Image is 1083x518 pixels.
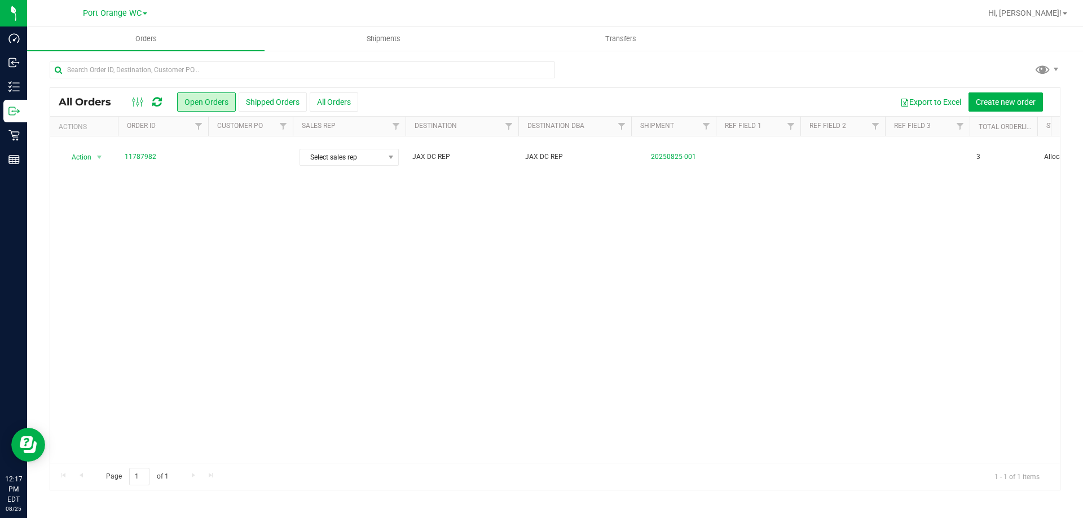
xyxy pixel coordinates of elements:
[525,152,624,162] span: JAX DC REP
[127,122,156,130] a: Order ID
[274,117,293,136] a: Filter
[697,117,716,136] a: Filter
[125,152,156,162] a: 11787982
[8,154,20,165] inline-svg: Reports
[866,117,885,136] a: Filter
[590,34,651,44] span: Transfers
[11,428,45,462] iframe: Resource center
[976,152,980,162] span: 3
[651,153,696,161] a: 20250825-001
[217,122,263,130] a: Customer PO
[8,33,20,44] inline-svg: Dashboard
[302,122,336,130] a: Sales Rep
[8,57,20,68] inline-svg: Inbound
[83,8,142,18] span: Port Orange WC
[415,122,457,130] a: Destination
[5,504,22,513] p: 08/25
[300,149,384,165] span: Select sales rep
[351,34,416,44] span: Shipments
[968,92,1043,112] button: Create new order
[120,34,172,44] span: Orders
[527,122,584,130] a: Destination DBA
[177,92,236,112] button: Open Orders
[893,92,968,112] button: Export to Excel
[27,27,265,51] a: Orders
[8,81,20,92] inline-svg: Inventory
[725,122,761,130] a: Ref Field 1
[59,96,122,108] span: All Orders
[979,123,1040,131] a: Total Orderlines
[640,122,674,130] a: Shipment
[5,474,22,504] p: 12:17 PM EDT
[93,149,107,165] span: select
[500,117,518,136] a: Filter
[894,122,931,130] a: Ref Field 3
[265,27,502,51] a: Shipments
[310,92,358,112] button: All Orders
[8,105,20,117] inline-svg: Outbound
[129,468,149,485] input: 1
[502,27,739,51] a: Transfers
[190,117,208,136] a: Filter
[613,117,631,136] a: Filter
[1046,122,1071,130] a: Status
[951,117,970,136] a: Filter
[412,152,512,162] span: JAX DC REP
[239,92,307,112] button: Shipped Orders
[976,98,1036,107] span: Create new order
[8,130,20,141] inline-svg: Retail
[50,61,555,78] input: Search Order ID, Destination, Customer PO...
[387,117,406,136] a: Filter
[61,149,92,165] span: Action
[59,123,113,131] div: Actions
[96,468,178,485] span: Page of 1
[985,468,1049,485] span: 1 - 1 of 1 items
[782,117,800,136] a: Filter
[988,8,1062,17] span: Hi, [PERSON_NAME]!
[809,122,846,130] a: Ref Field 2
